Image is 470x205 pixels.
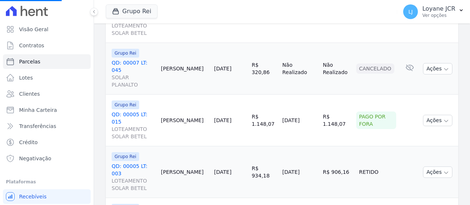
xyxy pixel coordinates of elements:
button: Ações [423,115,452,126]
span: Grupo Rei [112,152,139,161]
a: Lotes [3,70,91,85]
a: Minha Carteira [3,103,91,117]
span: LJ [408,9,413,14]
a: QD: 00005 LT: 015LOTEAMENTO SOLAR BETEL [112,111,155,140]
td: [DATE] [279,146,320,198]
a: Contratos [3,38,91,53]
td: [PERSON_NAME] [158,95,211,146]
div: Plataformas [6,177,88,186]
a: [DATE] [214,117,231,123]
a: Clientes [3,87,91,101]
span: Crédito [19,139,38,146]
span: SOLAR PLANALTO [112,74,155,88]
span: Parcelas [19,58,40,65]
td: R$ 934,18 [249,146,279,198]
span: LOTEAMENTO SOLAR BETEL [112,177,155,192]
td: Não Realizado [320,43,353,95]
span: Clientes [19,90,40,98]
span: Lotes [19,74,33,81]
button: Grupo Rei [106,4,158,18]
button: Ações [423,63,452,74]
span: Visão Geral [19,26,48,33]
span: Negativação [19,155,51,162]
td: R$ 1.148,07 [320,95,353,146]
span: Recebíveis [19,193,47,200]
p: Ver opções [422,12,455,18]
p: Loyane JCR [422,5,455,12]
a: Negativação [3,151,91,166]
td: [PERSON_NAME] [158,43,211,95]
a: [DATE] [214,169,231,175]
a: QD: 00007 LT: 045SOLAR PLANALTO [112,59,155,88]
td: R$ 906,16 [320,146,353,198]
td: [DATE] [279,95,320,146]
td: [PERSON_NAME] [158,146,211,198]
a: QD: 00005 LT: 003LOTEAMENTO SOLAR BETEL [112,162,155,192]
div: Pago por fora [356,111,397,129]
span: Grupo Rei [112,100,139,109]
a: Recebíveis [3,189,91,204]
td: R$ 320,86 [249,43,279,95]
a: Crédito [3,135,91,150]
td: R$ 1.148,07 [249,95,279,146]
span: LOTEAMENTO SOLAR BETEL [112,22,155,37]
span: LOTEAMENTO SOLAR BETEL [112,125,155,140]
span: Minha Carteira [19,106,57,114]
span: Grupo Rei [112,49,139,58]
a: [DATE] [214,66,231,72]
td: Não Realizado [279,43,320,95]
span: Contratos [19,42,44,49]
a: Parcelas [3,54,91,69]
a: Visão Geral [3,22,91,37]
button: Ações [423,166,452,178]
div: Retido [356,167,382,177]
div: Cancelado [356,63,394,74]
a: Transferências [3,119,91,133]
span: Transferências [19,122,56,130]
button: LJ Loyane JCR Ver opções [397,1,470,22]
